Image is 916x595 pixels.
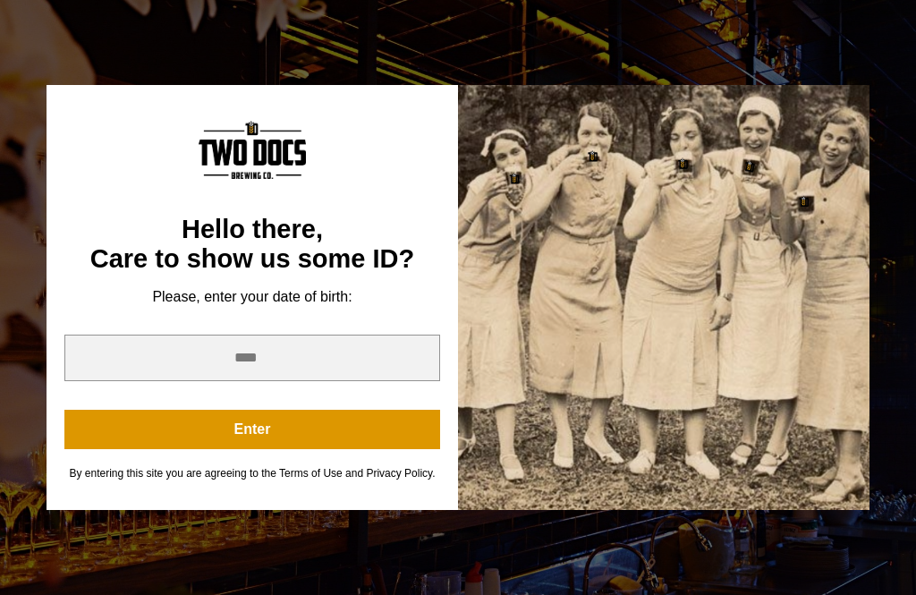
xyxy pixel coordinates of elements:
[64,335,440,381] input: year
[64,467,440,480] div: By entering this site you are agreeing to the Terms of Use and Privacy Policy.
[64,215,440,275] div: Hello there, Care to show us some ID?
[199,121,306,179] img: Content Logo
[64,410,440,449] button: Enter
[64,288,440,306] div: Please, enter your date of birth:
